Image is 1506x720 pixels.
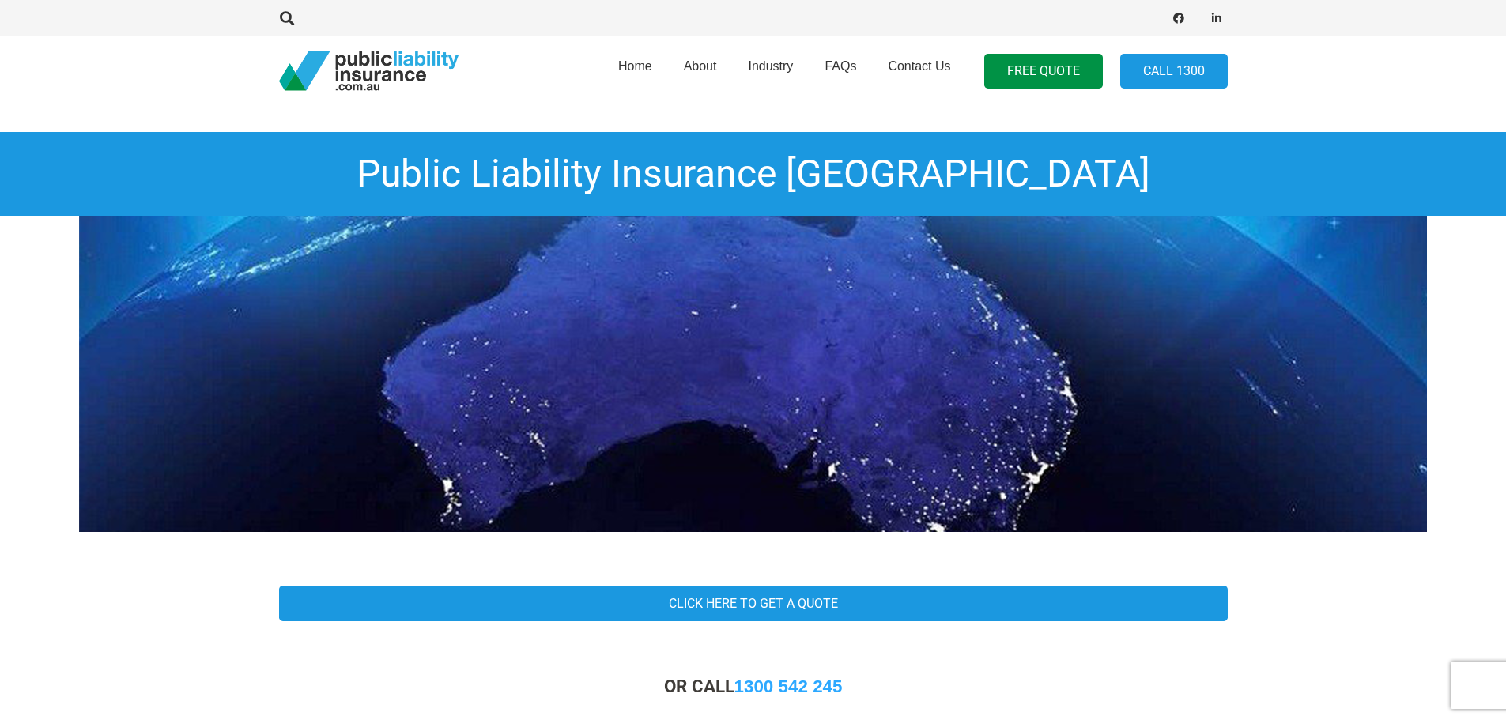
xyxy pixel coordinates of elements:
strong: OR CALL [664,676,843,696]
a: FREE QUOTE [984,54,1103,89]
span: Industry [748,59,793,73]
a: About [668,31,733,111]
a: LinkedIn [1206,7,1228,29]
a: Search [272,11,304,25]
a: FAQs [809,31,872,111]
span: Contact Us [888,59,950,73]
a: Facebook [1168,7,1190,29]
span: Home [618,59,652,73]
a: Home [602,31,668,111]
img: Public Liability Insurance Australia [79,216,1427,532]
a: Click here to get a quote [279,586,1228,621]
a: pli_logotransparent [279,51,459,91]
a: Call 1300 [1120,54,1228,89]
span: About [684,59,717,73]
a: Contact Us [872,31,966,111]
a: Industry [732,31,809,111]
span: FAQs [825,59,856,73]
a: 1300 542 245 [734,677,843,696]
